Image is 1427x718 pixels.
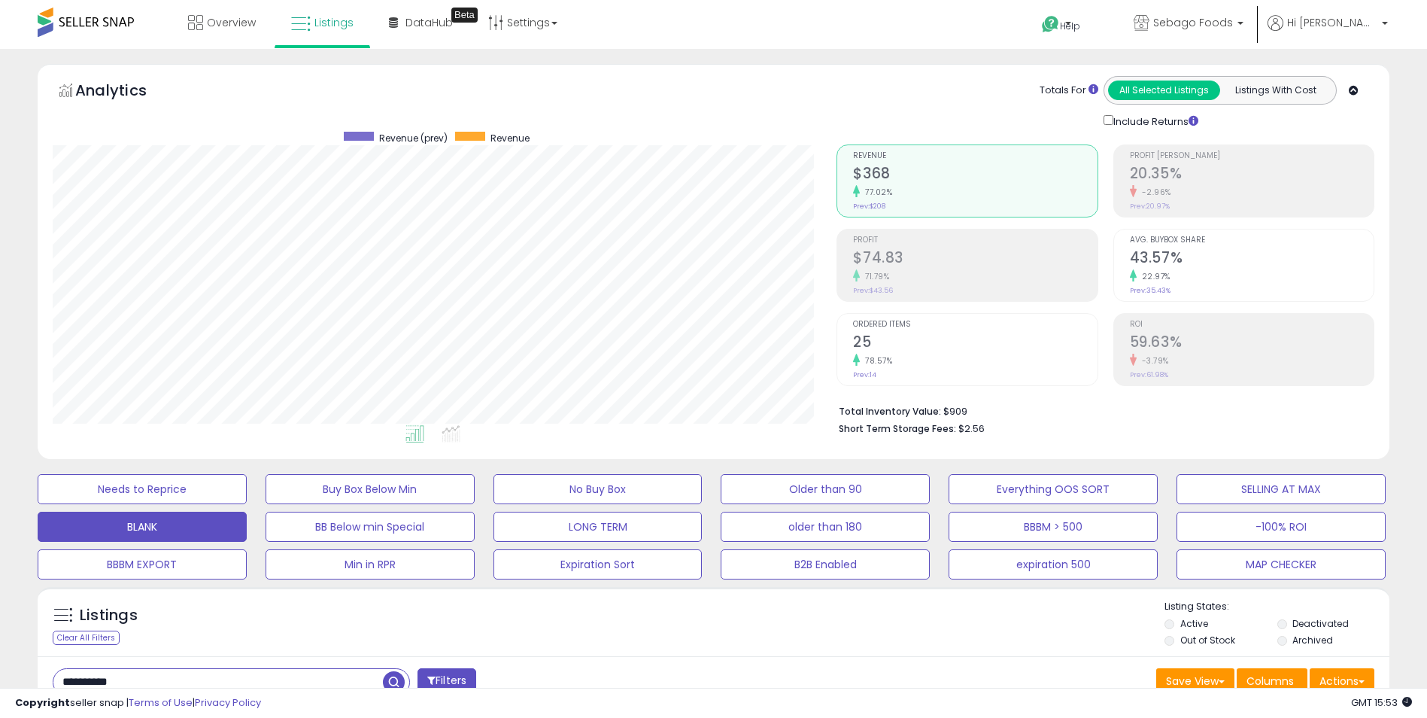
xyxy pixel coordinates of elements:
h5: Listings [80,605,138,626]
h2: 59.63% [1130,333,1374,354]
span: Profit [PERSON_NAME] [1130,152,1374,160]
small: -2.96% [1137,187,1171,198]
button: Actions [1310,668,1374,694]
span: Revenue [853,152,1097,160]
h2: $74.83 [853,249,1097,269]
i: Get Help [1041,15,1060,34]
span: Columns [1246,674,1294,689]
h2: 43.57% [1130,249,1374,269]
button: -100% ROI [1177,512,1386,542]
span: 2025-09-17 15:53 GMT [1351,695,1412,710]
button: Listings With Cost [1219,81,1331,100]
small: Prev: 35.43% [1130,286,1170,295]
span: ROI [1130,321,1374,329]
div: seller snap | | [15,696,261,710]
button: MAP CHECKER [1177,549,1386,580]
small: Prev: 14 [853,370,876,379]
b: Total Inventory Value: [839,405,941,418]
small: Prev: $43.56 [853,286,893,295]
span: Overview [207,15,256,30]
button: LONG TERM [493,512,703,542]
li: $909 [839,401,1363,419]
span: Profit [853,236,1097,245]
button: BLANK [38,512,247,542]
button: Older than 90 [721,474,930,504]
button: expiration 500 [949,549,1158,580]
span: $2.56 [958,421,985,436]
a: Hi [PERSON_NAME] [1268,15,1388,49]
button: Min in RPR [266,549,475,580]
button: Needs to Reprice [38,474,247,504]
div: Totals For [1040,84,1098,98]
div: Include Returns [1092,112,1216,129]
button: Expiration Sort [493,549,703,580]
label: Archived [1292,634,1333,647]
div: Tooltip anchor [451,8,478,23]
span: Avg. Buybox Share [1130,236,1374,245]
button: Columns [1237,668,1307,694]
p: Listing States: [1164,600,1389,614]
span: DataHub [405,15,453,30]
h2: 25 [853,333,1097,354]
label: Deactivated [1292,617,1349,630]
button: BBBM > 500 [949,512,1158,542]
small: Prev: 61.98% [1130,370,1168,379]
button: Everything OOS SORT [949,474,1158,504]
span: Revenue (prev) [379,132,448,145]
button: Save View [1156,668,1234,694]
button: No Buy Box [493,474,703,504]
small: Prev: 20.97% [1130,202,1170,211]
label: Active [1180,617,1208,630]
button: All Selected Listings [1108,81,1220,100]
strong: Copyright [15,695,70,710]
button: B2B Enabled [721,549,930,580]
span: Help [1060,20,1080,32]
button: BB Below min Special [266,512,475,542]
span: Ordered Items [853,321,1097,329]
div: Clear All Filters [53,631,120,645]
span: Listings [314,15,354,30]
small: -3.79% [1137,355,1169,367]
span: Sebago Foods [1153,15,1233,30]
small: 78.57% [860,355,892,367]
b: Short Term Storage Fees: [839,422,956,435]
small: 22.97% [1137,271,1170,282]
button: Filters [417,668,476,695]
h2: $368 [853,165,1097,185]
a: Help [1030,4,1110,49]
span: Hi [PERSON_NAME] [1287,15,1377,30]
small: Prev: $208 [853,202,885,211]
button: Buy Box Below Min [266,474,475,504]
a: Privacy Policy [195,695,261,710]
label: Out of Stock [1180,634,1235,647]
button: BBBM EXPORT [38,549,247,580]
button: SELLING AT MAX [1177,474,1386,504]
a: Terms of Use [129,695,193,710]
span: Revenue [490,132,530,145]
h5: Analytics [75,80,176,105]
small: 77.02% [860,187,892,198]
button: older than 180 [721,512,930,542]
h2: 20.35% [1130,165,1374,185]
small: 71.79% [860,271,889,282]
